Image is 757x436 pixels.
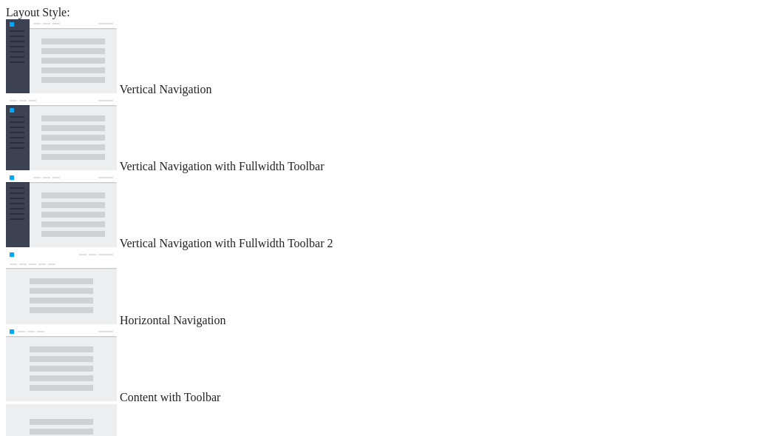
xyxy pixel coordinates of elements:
span: Vertical Navigation with Fullwidth Toolbar [120,160,325,172]
md-radio-button: Vertical Navigation [6,19,751,96]
md-radio-button: Vertical Navigation with Fullwidth Toolbar 2 [6,173,751,250]
div: Layout Style: [6,6,751,19]
md-radio-button: Content with Toolbar [6,327,751,404]
img: vertical-nav.jpg [6,19,117,93]
md-radio-button: Vertical Navigation with Fullwidth Toolbar [6,96,751,173]
md-radio-button: Horizontal Navigation [6,250,751,327]
img: content-with-toolbar.jpg [6,327,117,401]
span: Content with Toolbar [120,391,220,403]
span: Vertical Navigation with Fullwidth Toolbar 2 [120,237,333,249]
img: vertical-nav-with-full-toolbar-2.jpg [6,173,117,247]
span: Horizontal Navigation [120,314,226,326]
img: horizontal-nav.jpg [6,250,117,324]
span: Vertical Navigation [120,83,212,95]
img: vertical-nav-with-full-toolbar.jpg [6,96,117,170]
